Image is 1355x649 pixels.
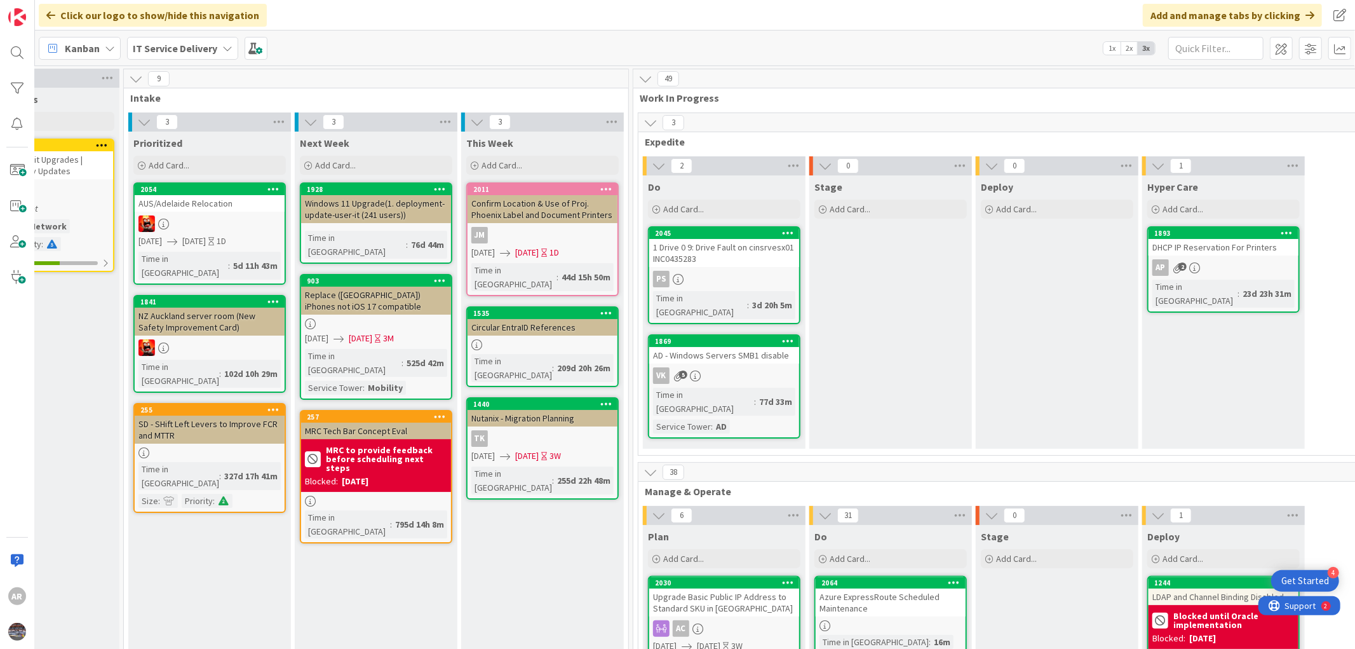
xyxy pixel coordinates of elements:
[471,263,556,291] div: Time in [GEOGRAPHIC_DATA]
[468,308,617,336] div: 1535Circular EntraID References
[307,185,451,194] div: 1928
[468,319,617,336] div: Circular EntraID References
[489,114,511,130] span: 3
[556,270,558,284] span: :
[749,298,795,312] div: 3d 20h 5m
[471,246,495,259] span: [DATE]
[468,227,617,243] div: JM
[305,349,401,377] div: Time in [GEOGRAPHIC_DATA]
[217,235,226,248] div: 1D
[981,181,1013,193] span: Deploy
[135,195,285,212] div: AUS/Adelaide Relocation
[1163,203,1203,215] span: Add Card...
[138,360,219,388] div: Time in [GEOGRAPHIC_DATA]
[300,274,452,400] a: 903Replace ([GEOGRAPHIC_DATA]) iPhones not iOS 17 compatible[DATE][DATE]3MTime in [GEOGRAPHIC_DAT...
[830,553,870,564] span: Add Card...
[649,589,799,617] div: Upgrade Basic Public IP Address to Standard SKU in [GEOGRAPHIC_DATA]
[182,235,206,248] span: [DATE]
[1328,567,1339,578] div: 4
[307,413,451,421] div: 257
[342,475,368,488] div: [DATE]
[649,347,799,364] div: AD - Windows Servers SMB1 disable
[130,92,612,104] span: Intake
[473,185,617,194] div: 2011
[363,381,365,395] span: :
[390,517,392,531] span: :
[133,295,286,393] a: 1841NZ Auckland server room (New Safety Improvement Card)VNTime in [GEOGRAPHIC_DATA]:102d 10h 29m
[1149,228,1298,256] div: 1893DHCP IP Reservation For Printers
[554,474,614,488] div: 255d 22h 48m
[754,395,756,409] span: :
[649,367,799,384] div: VK
[305,332,328,345] span: [DATE]
[408,238,447,252] div: 76d 44m
[1239,287,1295,301] div: 23d 23h 31m
[655,337,799,346] div: 1869
[305,231,406,259] div: Time in [GEOGRAPHIC_DATA]
[552,474,554,488] span: :
[1173,611,1295,629] b: Blocked until Oracle implementation
[1170,158,1192,174] span: 1
[648,226,800,324] a: 20451 Drive 0 9: Drive Fault on cinsrvesx01 INC0435283PSTime in [GEOGRAPHIC_DATA]:3d 20h 5m
[653,420,711,434] div: Service Tower
[468,308,617,319] div: 1535
[549,246,559,259] div: 1D
[65,41,100,56] span: Kanban
[27,2,58,17] span: Support
[158,494,160,508] span: :
[649,239,799,267] div: 1 Drive 0 9: Drive Fault on cinsrvesx01 INC0435283
[468,410,617,427] div: Nutanix - Migration Planning
[814,181,842,193] span: Stage
[8,8,26,26] img: Visit kanbanzone.com
[138,462,219,490] div: Time in [GEOGRAPHIC_DATA]
[323,114,344,130] span: 3
[1281,575,1329,587] div: Get Started
[663,553,704,564] span: Add Card...
[140,297,285,306] div: 1841
[1149,577,1298,605] div: 1244LDAP and Channel Binding Disabled
[301,411,451,439] div: 257MRC Tech Bar Concept Eval
[392,517,447,531] div: 795d 14h 8m
[300,410,452,543] a: 257MRC Tech Bar Concept EvalMRC to provide feedback before scheduling next stepsBlocked:[DATE]Tim...
[648,334,800,439] a: 1869AD - Windows Servers SMB1 disableVKTime in [GEOGRAPHIC_DATA]:77d 33mService Tower:AD
[182,494,213,508] div: Priority
[996,553,1037,564] span: Add Card...
[8,587,26,605] div: AR
[816,577,966,617] div: 2064Azure ExpressRoute Scheduled Maintenance
[219,367,221,381] span: :
[837,158,859,174] span: 0
[219,469,221,483] span: :
[140,185,285,194] div: 2054
[135,215,285,232] div: VN
[135,404,285,444] div: 255SD - SHift Left Levers to Improve FCR and MTTR
[301,411,451,423] div: 257
[468,184,617,223] div: 2011Confirm Location & Use of Proj. Phoenix Label and Document Printers
[138,494,158,508] div: Size
[140,406,285,414] div: 255
[135,404,285,416] div: 255
[1004,158,1025,174] span: 0
[1271,570,1339,592] div: Open Get Started checklist, remaining modules: 4
[135,184,285,212] div: 2054AUS/Adelaide Relocation
[468,399,617,427] div: 1440Nutanix - Migration Planning
[305,510,390,538] div: Time in [GEOGRAPHIC_DATA]
[138,252,228,280] div: Time in [GEOGRAPHIC_DATA]
[213,494,215,508] span: :
[821,578,966,587] div: 2064
[466,182,619,296] a: 2011Confirm Location & Use of Proj. Phoenix Label and Document PrintersJM[DATE][DATE]1DTime in [G...
[1149,239,1298,256] div: DHCP IP Reservation For Printers
[649,228,799,239] div: 2045
[1149,577,1298,589] div: 1244
[305,475,338,488] div: Blocked:
[649,228,799,267] div: 20451 Drive 0 9: Drive Fault on cinsrvesx01 INC0435283
[1004,508,1025,523] span: 0
[996,203,1037,215] span: Add Card...
[466,306,619,387] a: 1535Circular EntraID ReferencesTime in [GEOGRAPHIC_DATA]:209d 20h 26m
[471,227,488,243] div: JM
[653,291,747,319] div: Time in [GEOGRAPHIC_DATA]
[1152,632,1185,645] div: Blocked:
[39,4,267,27] div: Click our logo to show/hide this navigation
[305,381,363,395] div: Service Tower
[138,235,162,248] span: [DATE]
[837,508,859,523] span: 31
